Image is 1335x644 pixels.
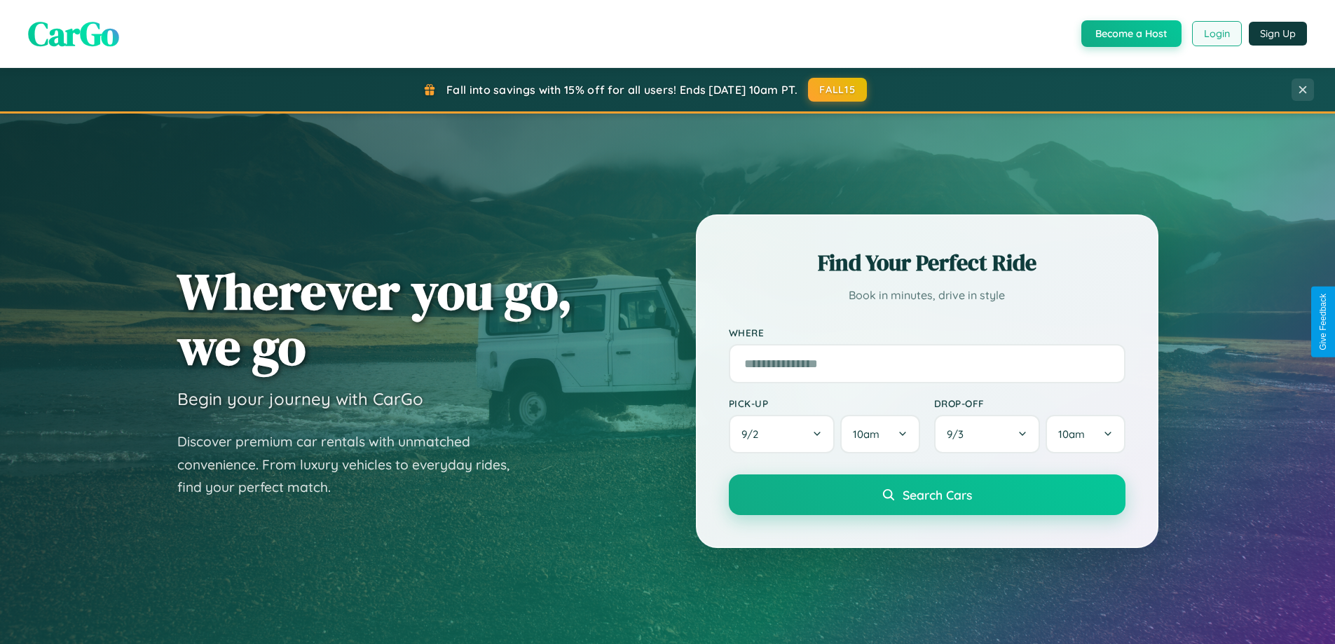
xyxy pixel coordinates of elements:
[729,285,1125,306] p: Book in minutes, drive in style
[840,415,919,453] button: 10am
[28,11,119,57] span: CarGo
[808,78,867,102] button: FALL15
[177,388,423,409] h3: Begin your journey with CarGo
[1058,427,1085,441] span: 10am
[1046,415,1125,453] button: 10am
[1249,22,1307,46] button: Sign Up
[1318,294,1328,350] div: Give Feedback
[1192,21,1242,46] button: Login
[853,427,879,441] span: 10am
[729,474,1125,515] button: Search Cars
[903,487,972,502] span: Search Cars
[934,415,1041,453] button: 9/3
[934,397,1125,409] label: Drop-off
[729,247,1125,278] h2: Find Your Perfect Ride
[729,397,920,409] label: Pick-up
[446,83,797,97] span: Fall into savings with 15% off for all users! Ends [DATE] 10am PT.
[1081,20,1182,47] button: Become a Host
[729,327,1125,338] label: Where
[177,263,573,374] h1: Wherever you go, we go
[177,430,528,499] p: Discover premium car rentals with unmatched convenience. From luxury vehicles to everyday rides, ...
[947,427,971,441] span: 9 / 3
[729,415,835,453] button: 9/2
[741,427,765,441] span: 9 / 2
